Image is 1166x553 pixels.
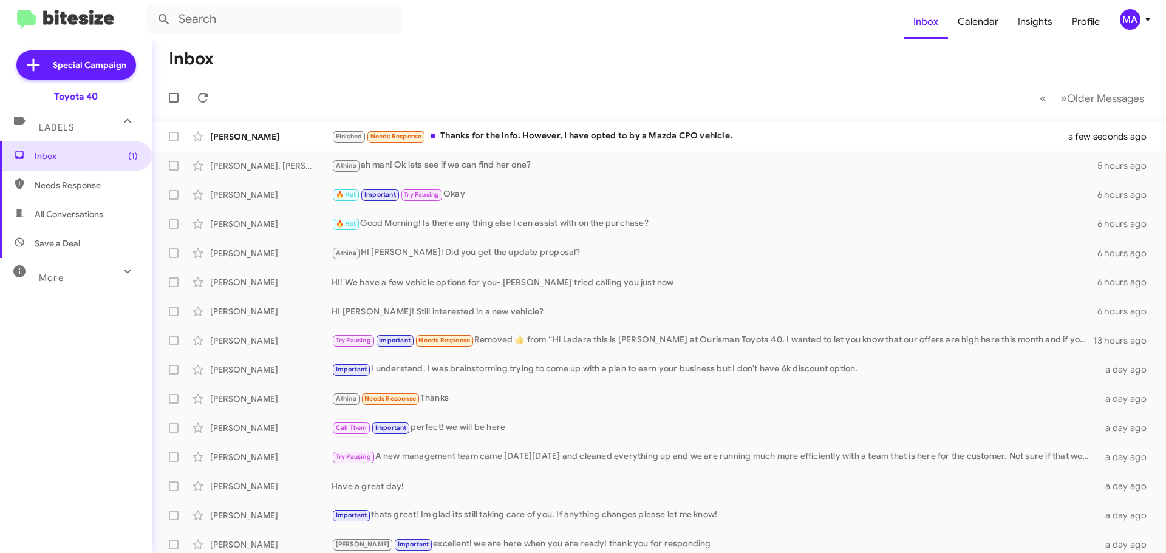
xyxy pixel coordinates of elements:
[1093,334,1156,347] div: 13 hours ago
[1098,480,1156,492] div: a day ago
[336,365,367,373] span: Important
[16,50,136,80] a: Special Campaign
[210,276,332,288] div: [PERSON_NAME]
[210,451,332,463] div: [PERSON_NAME]
[332,333,1093,347] div: Removed ‌👍‌ from “ Hi Ladara this is [PERSON_NAME] at Ourisman Toyota 40. I wanted to let you kno...
[1098,538,1156,551] div: a day ago
[210,247,332,259] div: [PERSON_NAME]
[332,450,1098,464] div: A new management team came [DATE][DATE] and cleaned everything up and we are running much more ef...
[210,480,332,492] div: [PERSON_NAME]
[210,422,332,434] div: [PERSON_NAME]
[210,334,332,347] div: [PERSON_NAME]
[210,538,332,551] div: [PERSON_NAME]
[1110,9,1153,30] button: MA
[332,276,1097,288] div: HI! We have a few vehicle options for you- [PERSON_NAME] tried calling you just now
[1062,4,1110,39] a: Profile
[1098,509,1156,521] div: a day ago
[1097,160,1156,172] div: 5 hours ago
[364,191,396,198] span: Important
[332,129,1083,143] div: Thanks for the info. However, I have opted to by a Mazda CPO vehicle.
[1040,90,1046,106] span: «
[336,249,356,257] span: Athina
[332,158,1097,172] div: ah man! Ok lets see if we can find her one?
[336,540,390,548] span: [PERSON_NAME]
[1083,131,1156,143] div: a few seconds ago
[336,161,356,169] span: Athina
[336,511,367,519] span: Important
[1097,247,1156,259] div: 6 hours ago
[370,132,422,140] span: Needs Response
[1060,90,1067,106] span: »
[948,4,1008,39] a: Calendar
[210,509,332,521] div: [PERSON_NAME]
[1120,9,1140,30] div: MA
[332,305,1097,317] div: HI [PERSON_NAME]! Still interested in a new vehicle?
[1098,364,1156,376] div: a day ago
[210,218,332,230] div: [PERSON_NAME]
[210,189,332,201] div: [PERSON_NAME]
[336,191,356,198] span: 🔥 Hot
[332,392,1098,405] div: Thanks
[1053,86,1151,110] button: Next
[364,395,416,402] span: Needs Response
[336,395,356,402] span: Athina
[375,424,407,432] span: Important
[1097,189,1156,201] div: 6 hours ago
[53,59,126,71] span: Special Campaign
[332,362,1098,376] div: I understand. I was brainstorming trying to come up with a plan to earn your business but I don't...
[39,122,74,133] span: Labels
[332,537,1098,551] div: excellent! we are here when you are ready! thank you for responding
[1032,86,1054,110] button: Previous
[904,4,948,39] a: Inbox
[35,150,138,162] span: Inbox
[1097,305,1156,317] div: 6 hours ago
[332,421,1098,435] div: perfect! we will be here
[398,540,429,548] span: Important
[1008,4,1062,39] a: Insights
[336,424,367,432] span: Call Them
[147,5,402,34] input: Search
[128,150,138,162] span: (1)
[1097,218,1156,230] div: 6 hours ago
[332,246,1097,260] div: HI [PERSON_NAME]! Did you get the update proposal?
[332,188,1097,202] div: Okay
[1098,422,1156,434] div: a day ago
[336,453,371,461] span: Try Pausing
[210,131,332,143] div: [PERSON_NAME]
[1098,393,1156,405] div: a day ago
[1067,92,1144,105] span: Older Messages
[332,217,1097,231] div: Good Morning! Is there any thing else I can assist with on the purchase?
[404,191,439,198] span: Try Pausing
[1097,276,1156,288] div: 6 hours ago
[210,305,332,317] div: [PERSON_NAME]
[54,90,98,103] div: Toyota 40
[35,179,138,191] span: Needs Response
[336,336,371,344] span: Try Pausing
[332,508,1098,522] div: thats great! Im glad its still taking care of you. If anything changes please let me know!
[418,336,470,344] span: Needs Response
[210,364,332,376] div: [PERSON_NAME]
[39,273,64,283] span: More
[1033,86,1151,110] nav: Page navigation example
[1098,451,1156,463] div: a day ago
[332,480,1098,492] div: Have a great day!
[35,208,103,220] span: All Conversations
[336,132,363,140] span: Finished
[336,220,356,228] span: 🔥 Hot
[210,160,332,172] div: [PERSON_NAME]. [PERSON_NAME]
[210,393,332,405] div: [PERSON_NAME]
[35,237,80,249] span: Save a Deal
[169,49,214,69] h1: Inbox
[379,336,411,344] span: Important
